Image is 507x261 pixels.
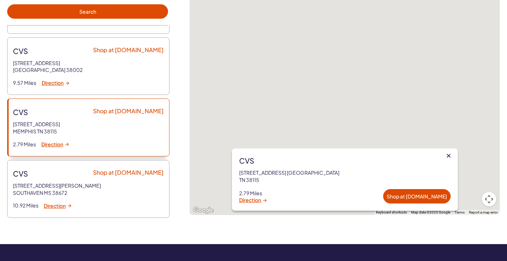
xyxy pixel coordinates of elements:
[13,202,38,209] span: 10.92 Miles
[239,197,266,203] a: Direction
[239,190,262,197] span: 2.79 Miles
[13,182,164,196] address: [STREET_ADDRESS][PERSON_NAME] SOUTHAVEN MS 38672
[7,4,168,19] button: Search
[13,60,164,74] address: [STREET_ADDRESS] [GEOGRAPHIC_DATA] 38002
[93,107,164,115] a: Shop at [DOMAIN_NAME]
[13,107,88,117] strong: CVS
[455,210,465,214] a: Terms (opens in new tab)
[93,169,164,176] a: Shop at [DOMAIN_NAME]
[13,141,36,148] span: 2.79 Miles
[13,46,88,56] strong: CVS
[191,206,215,215] a: Open this area in Google Maps (opens a new window)
[469,210,498,214] a: Report a map error
[411,210,450,214] span: Map data ©2025 Google
[239,156,315,166] strong: CVS
[41,142,69,147] a: Direction
[42,80,69,86] a: Direction
[239,169,451,183] address: [STREET_ADDRESS] [GEOGRAPHIC_DATA] TN 38115
[13,169,88,179] strong: CVS
[44,203,66,209] span: Direction
[44,203,71,209] a: Direction
[13,121,164,135] address: [STREET_ADDRESS] MEMPHIS TN 38115
[13,79,36,87] span: 9.57 Miles
[41,142,63,147] span: Direction
[383,189,451,203] a: Shop at [DOMAIN_NAME]
[93,46,164,54] a: Shop at [DOMAIN_NAME]
[191,206,215,215] img: Google
[239,197,261,203] span: Direction
[42,80,64,86] span: Direction
[376,210,407,215] button: Keyboard shortcuts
